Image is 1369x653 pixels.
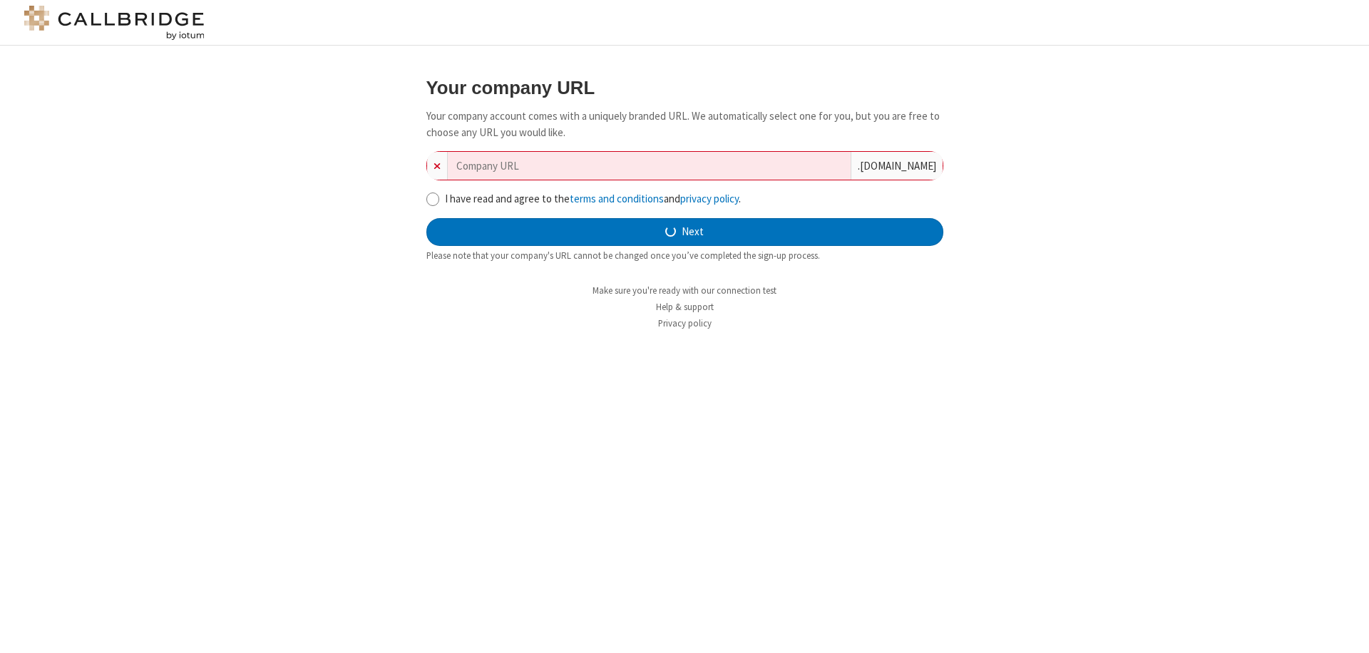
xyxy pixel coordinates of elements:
div: . [DOMAIN_NAME] [851,152,943,180]
input: Company URL [448,152,851,180]
a: privacy policy [680,192,739,205]
a: Help & support [656,301,714,313]
div: Please note that your company's URL cannot be changed once you’ve completed the sign-up process. [426,249,943,262]
a: Make sure you're ready with our connection test [593,284,776,297]
a: terms and conditions [570,192,664,205]
p: Your company account comes with a uniquely branded URL. We automatically select one for you, but ... [426,108,943,140]
h3: Your company URL [426,78,943,98]
a: Privacy policy [658,317,712,329]
img: logo@2x.png [21,6,207,40]
label: I have read and agree to the and . [445,191,943,207]
button: Next [426,218,943,247]
span: Next [682,224,704,240]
